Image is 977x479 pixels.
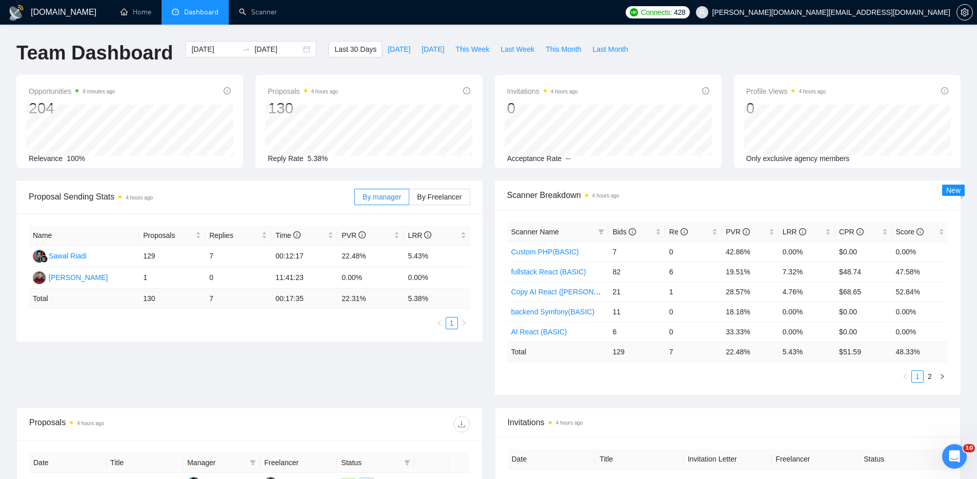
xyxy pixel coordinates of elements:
td: 22.48 % [722,342,778,362]
span: Dashboard [184,8,218,16]
li: Previous Page [899,370,911,383]
span: info-circle [799,228,806,235]
span: 428 [674,7,685,18]
td: 0 [665,302,722,322]
img: logo [8,5,25,21]
button: left [433,317,446,329]
span: filter [250,460,256,466]
td: 48.33 % [892,342,948,362]
td: 7 [205,246,271,267]
td: 6 [608,322,665,342]
span: Relevance [29,154,63,163]
td: $0.00 [835,322,891,342]
span: Last 30 Days [334,44,376,55]
th: Date [508,449,596,469]
td: 11 [608,302,665,322]
span: By manager [363,193,401,201]
time: 4 hours ago [311,89,338,94]
span: filter [248,455,258,470]
a: Copy AI React ([PERSON_NAME]) [511,288,623,296]
td: 129 [139,246,205,267]
span: Invitations [508,416,948,429]
span: info-circle [941,87,948,94]
time: 8 minutes ago [83,89,115,94]
input: End date [254,44,301,55]
span: Last Month [592,44,628,55]
span: dashboard [172,8,179,15]
button: left [899,370,911,383]
td: 0 [665,322,722,342]
td: $ 51.59 [835,342,891,362]
a: 2 [924,371,935,382]
td: 21 [608,282,665,302]
span: Opportunities [29,85,115,97]
img: KP [33,271,46,284]
a: 1 [446,317,457,329]
a: homeHome [121,8,151,16]
td: 82 [608,262,665,282]
td: 18.18% [722,302,778,322]
button: This Month [540,41,587,57]
td: 0.00% [779,242,835,262]
span: info-circle [681,228,688,235]
td: 6 [665,262,722,282]
span: info-circle [743,228,750,235]
td: 4.76% [779,282,835,302]
th: Title [595,449,684,469]
td: 0.00% [404,267,470,289]
th: Status [860,449,948,469]
img: SR [33,250,46,263]
td: 7 [608,242,665,262]
td: 0 [665,242,722,262]
li: 1 [911,370,924,383]
td: 33.33% [722,322,778,342]
img: upwork-logo.png [630,8,638,16]
span: -- [566,154,570,163]
span: to [242,45,250,53]
img: gigradar-bm.png [41,255,48,263]
span: 10 [963,444,975,452]
td: 0.00% [892,302,948,322]
span: Bids [612,228,635,236]
a: backend Symfony(BASIC) [511,308,595,316]
span: This Month [546,44,581,55]
td: $0.00 [835,242,891,262]
li: Next Page [458,317,470,329]
span: LRR [408,231,431,239]
a: SRSawal Riadi [33,251,87,260]
td: 22.31 % [337,289,404,309]
td: 00:17:35 [271,289,337,309]
span: left [436,320,443,326]
time: 4 hours ago [556,420,583,426]
th: Proposals [139,226,205,246]
span: Reply Rate [268,154,303,163]
h1: Team Dashboard [16,41,173,65]
div: Sawal Riadi [49,250,87,262]
td: 11:41:23 [271,267,337,289]
span: Status [341,457,400,468]
td: 47.58% [892,262,948,282]
td: 7.32% [779,262,835,282]
input: Start date [191,44,238,55]
td: 19.51% [722,262,778,282]
span: Proposals [268,85,338,97]
span: filter [596,224,606,239]
th: Manager [183,453,260,473]
td: 0 [205,267,271,289]
a: Custom PHP(BASIC) [511,248,579,256]
span: filter [404,460,410,466]
div: 204 [29,98,115,118]
span: Scanner Name [511,228,559,236]
time: 4 hours ago [126,195,153,201]
td: 42.86% [722,242,778,262]
span: info-circle [463,87,470,94]
li: Previous Page [433,317,446,329]
td: 52.84% [892,282,948,302]
span: 5.38% [308,154,328,163]
span: [DATE] [388,44,410,55]
li: 2 [924,370,936,383]
td: 0.00% [779,302,835,322]
th: Replies [205,226,271,246]
button: download [453,416,470,432]
a: fullstack React (BASIC) [511,268,586,276]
